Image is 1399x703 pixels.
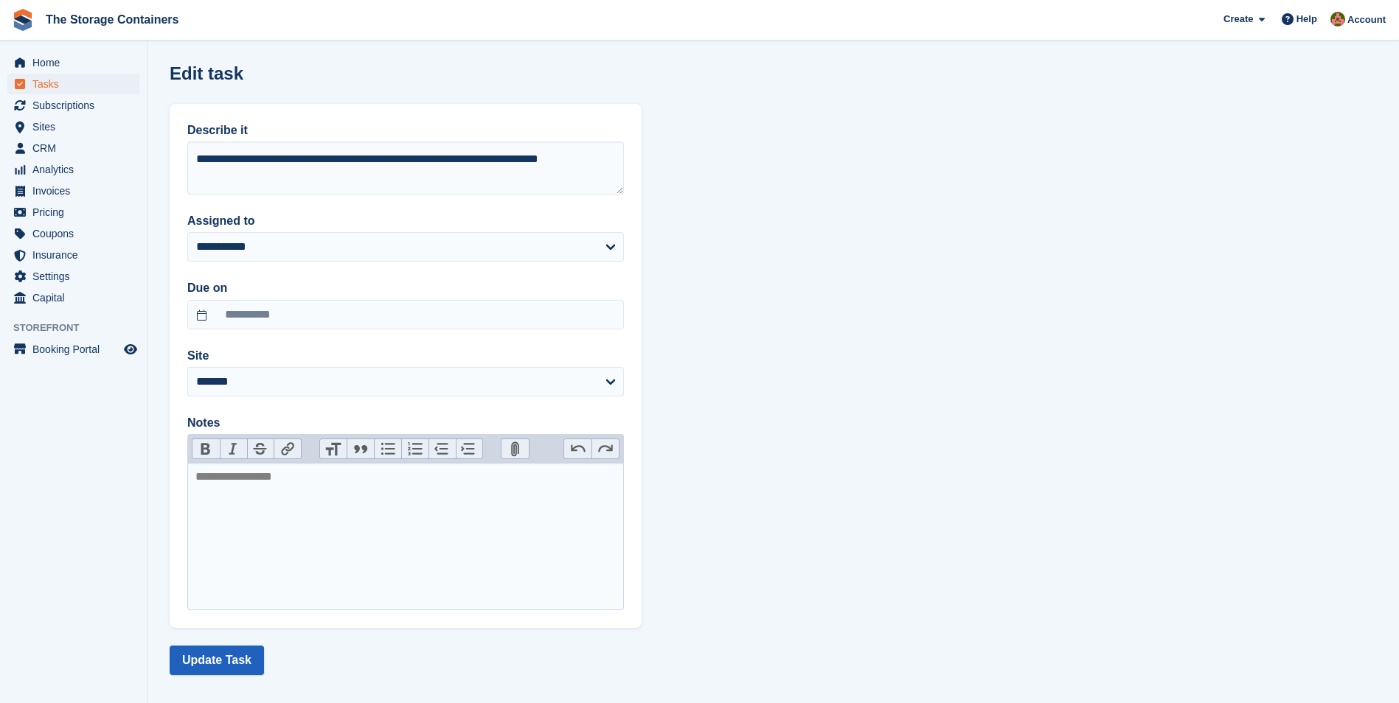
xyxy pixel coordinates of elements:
a: The Storage Containers [40,7,184,32]
span: Analytics [32,159,121,180]
a: menu [7,52,139,73]
span: Booking Portal [32,339,121,360]
a: menu [7,339,139,360]
button: Decrease Level [428,439,456,458]
label: Assigned to [187,212,624,230]
img: Kirsty Simpson [1330,12,1345,27]
a: menu [7,159,139,180]
span: Create [1223,12,1253,27]
a: menu [7,266,139,287]
button: Bold [192,439,220,458]
label: Site [187,347,624,365]
span: Capital [32,287,121,308]
button: Heading [320,439,347,458]
label: Describe it [187,122,624,139]
span: Invoices [32,181,121,201]
span: Help [1296,12,1317,27]
span: Storefront [13,321,147,335]
span: Tasks [32,74,121,94]
label: Notes [187,414,624,432]
a: menu [7,138,139,158]
button: Quote [347,439,374,458]
span: Subscriptions [32,95,121,116]
a: menu [7,181,139,201]
button: Link [274,439,301,458]
a: menu [7,74,139,94]
span: Pricing [32,202,121,223]
button: Redo [591,439,619,458]
button: Update Task [170,646,264,675]
button: Strikethrough [247,439,274,458]
button: Numbers [401,439,428,458]
label: Due on [187,279,624,297]
span: Coupons [32,223,121,244]
a: Preview store [122,340,139,358]
a: menu [7,287,139,308]
a: menu [7,202,139,223]
a: menu [7,95,139,116]
button: Increase Level [456,439,483,458]
h1: Edit task [170,63,243,83]
button: Attach Files [501,439,529,458]
span: Home [32,52,121,73]
span: Insurance [32,245,121,265]
span: Settings [32,266,121,287]
span: CRM [32,138,121,158]
button: Bullets [374,439,401,458]
img: stora-icon-8386f47178a22dfd0bd8f6a31ec36ba5ce8667c1dd55bd0f319d3a0aa187defe.svg [12,9,34,31]
button: Undo [564,439,591,458]
a: menu [7,116,139,137]
a: menu [7,223,139,244]
a: menu [7,245,139,265]
span: Account [1347,13,1386,27]
span: Sites [32,116,121,137]
button: Italic [220,439,247,458]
